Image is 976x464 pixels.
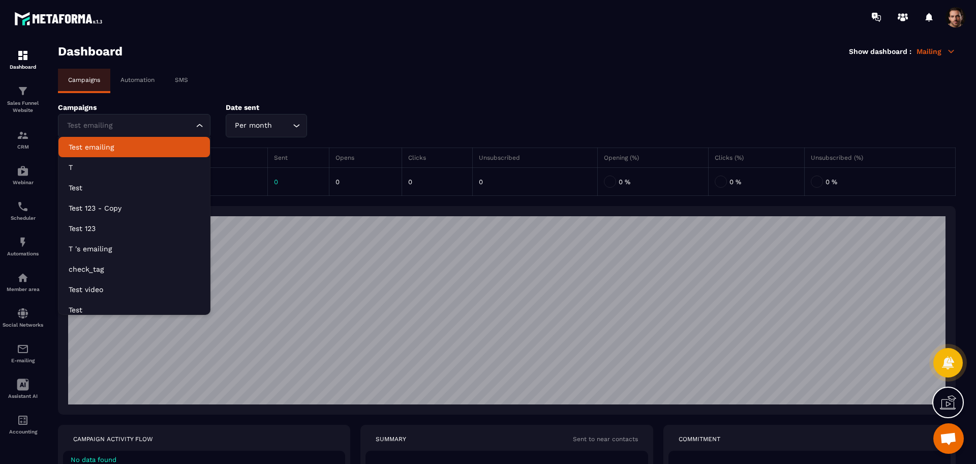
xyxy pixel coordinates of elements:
img: accountant [17,414,29,426]
td: 0 [268,168,329,196]
td: 0 [402,168,473,196]
a: schedulerschedulerScheduler [3,193,43,228]
p: CAMPAIGN ACTIVITY FLOW [73,435,153,443]
a: formationformationCRM [3,122,43,157]
input: Search for option [274,120,290,131]
p: Accounting [3,429,43,434]
p: No data found [71,456,338,463]
a: automationsautomationsAutomations [3,228,43,264]
p: Webinar [3,180,43,185]
th: Opening (%) [597,148,708,168]
p: Campaigns [68,76,100,83]
p: CRM [3,144,43,150]
p: Dashboard [3,64,43,70]
th: Opens [329,148,402,168]
th: Clicks [402,148,473,168]
p: SUMMARY [376,435,406,443]
img: formation [17,129,29,141]
p: Sales Funnel Website [3,100,43,114]
img: automations [17,272,29,284]
a: Assistant AI [3,371,43,407]
a: formationformationSales Funnel Website [3,77,43,122]
a: accountantaccountantAccounting [3,407,43,442]
th: Unsubscribed (%) [805,148,956,168]
td: 0 [329,168,402,196]
div: Total campaigns [65,174,261,189]
p: Social Networks [3,322,43,328]
p: Campaigns [58,103,210,111]
img: automations [17,165,29,177]
th: Unsubscribed [473,148,598,168]
p: E-mailing [3,358,43,363]
a: automationsautomationsMember area [3,264,43,300]
input: Search for option [65,120,194,131]
th: Sent [268,148,329,168]
div: 0 % [604,174,702,189]
div: Mở cuộc trò chuyện [933,423,964,454]
th: Campaigns / Subject [58,148,268,168]
p: Automations [3,251,43,256]
td: 0 [473,168,598,196]
p: Show dashboard : [849,47,911,55]
a: social-networksocial-networkSocial Networks [3,300,43,335]
a: automationsautomationsWebinar [3,157,43,193]
img: automations [17,236,29,248]
img: formation [17,85,29,97]
p: COMMITMENT [679,435,720,443]
h3: Dashboard [58,44,123,59]
p: Member area [3,286,43,292]
p: Automation [120,76,155,83]
p: SMS [175,76,188,83]
a: emailemailE-mailing [3,335,43,371]
div: 0 % [811,174,949,189]
span: Per month [232,120,274,131]
p: Date sent [226,103,353,111]
p: Sent to near contacts [573,435,638,443]
img: social-network [17,307,29,320]
th: Clicks (%) [708,148,805,168]
img: formation [17,49,29,62]
img: email [17,343,29,355]
div: Search for option [58,114,210,137]
p: Assistant AI [3,393,43,399]
div: Search for option [226,114,307,137]
p: Mailing [917,47,956,56]
img: logo [14,9,106,28]
img: scheduler [17,200,29,213]
div: 0 % [715,174,799,189]
a: formationformationDashboard [3,42,43,77]
p: Scheduler [3,215,43,221]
